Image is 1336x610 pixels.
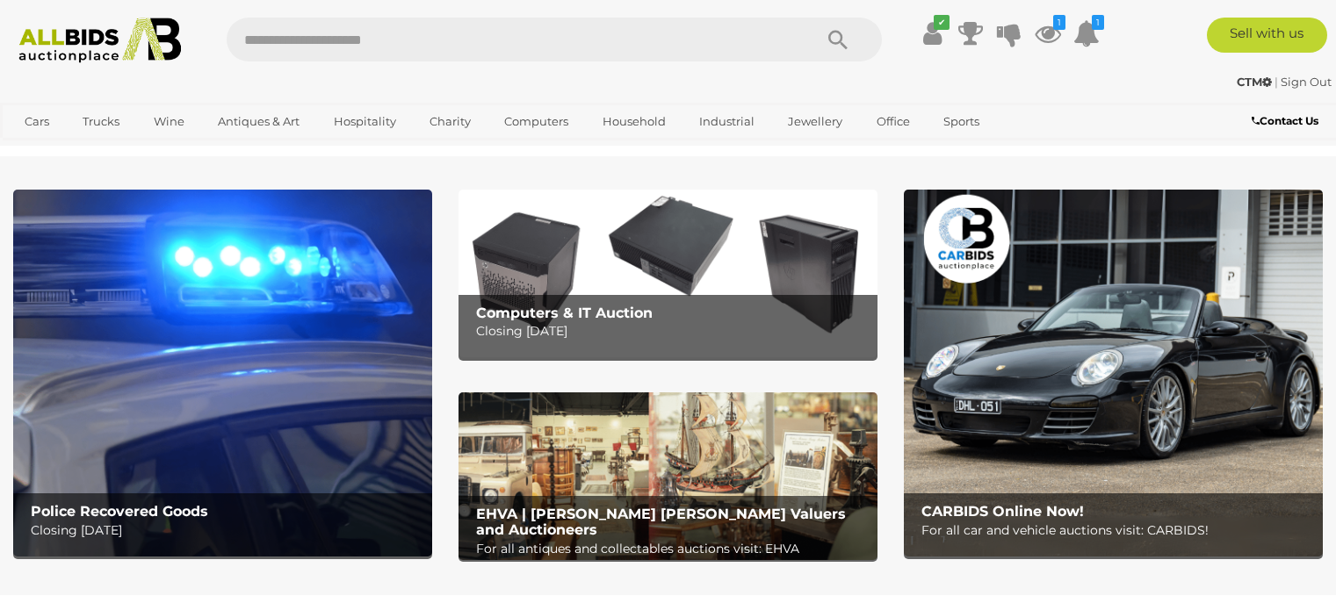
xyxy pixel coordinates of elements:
a: Office [865,107,921,136]
img: Police Recovered Goods [13,190,432,556]
p: For all car and vehicle auctions visit: CARBIDS! [921,520,1314,542]
a: Police Recovered Goods Police Recovered Goods Closing [DATE] [13,190,432,556]
img: CARBIDS Online Now! [904,190,1323,556]
a: Sports [932,107,991,136]
a: Hospitality [322,107,408,136]
a: CTM [1237,75,1275,89]
p: Closing [DATE] [31,520,423,542]
i: 1 [1053,15,1065,30]
a: Antiques & Art [206,107,311,136]
a: Contact Us [1252,111,1323,131]
a: [GEOGRAPHIC_DATA] [13,136,161,165]
a: Charity [418,107,482,136]
button: Search [794,18,882,61]
a: Industrial [688,107,766,136]
a: Wine [142,107,196,136]
a: Computers & IT Auction Computers & IT Auction Closing [DATE] [459,190,877,357]
a: EHVA | Evans Hastings Valuers and Auctioneers EHVA | [PERSON_NAME] [PERSON_NAME] Valuers and Auct... [459,392,877,560]
p: Closing [DATE] [476,320,869,342]
i: 1 [1092,15,1104,30]
img: Computers & IT Auction [459,190,877,357]
p: For all antiques and collectables auctions visit: EHVA [476,538,869,560]
span: | [1275,75,1278,89]
img: Allbids.com.au [10,18,191,63]
a: CARBIDS Online Now! CARBIDS Online Now! For all car and vehicle auctions visit: CARBIDS! [904,190,1323,556]
a: 1 [1035,18,1061,49]
a: Cars [13,107,61,136]
i: ✔ [934,15,950,30]
b: Computers & IT Auction [476,305,653,321]
a: 1 [1073,18,1100,49]
a: ✔ [919,18,945,49]
b: EHVA | [PERSON_NAME] [PERSON_NAME] Valuers and Auctioneers [476,506,846,538]
strong: CTM [1237,75,1272,89]
a: Sell with us [1207,18,1327,53]
img: EHVA | Evans Hastings Valuers and Auctioneers [459,392,877,560]
a: Household [591,107,677,136]
b: CARBIDS Online Now! [921,503,1084,520]
a: Trucks [71,107,131,136]
b: Police Recovered Goods [31,503,208,520]
b: Contact Us [1252,114,1318,127]
a: Jewellery [776,107,854,136]
a: Computers [493,107,580,136]
a: Sign Out [1281,75,1332,89]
